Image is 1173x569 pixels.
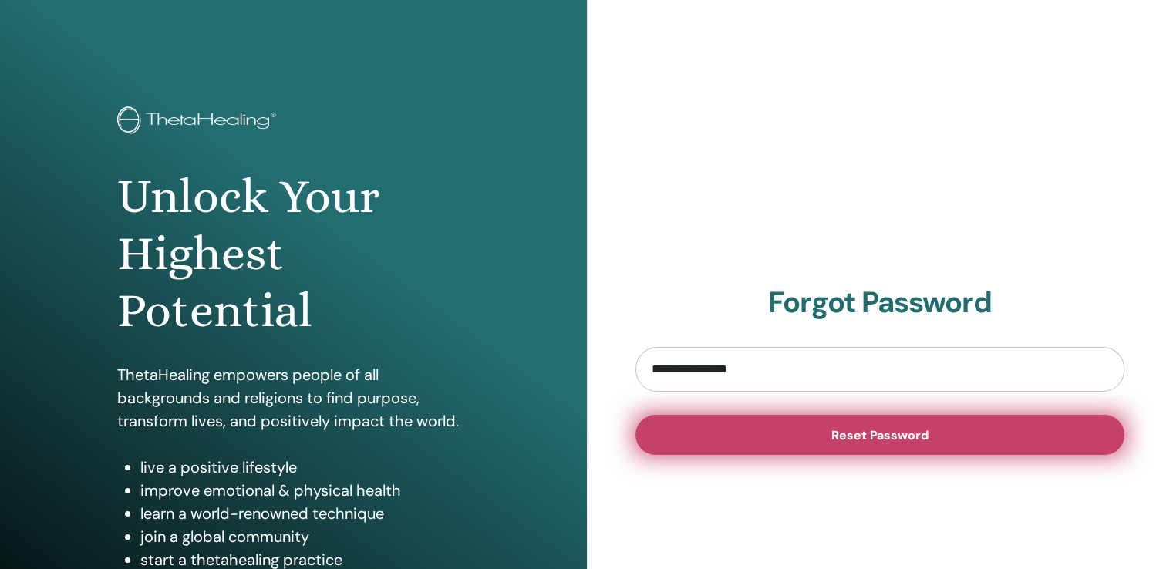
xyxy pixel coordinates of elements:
[635,285,1125,321] h2: Forgot Password
[140,502,470,525] li: learn a world-renowned technique
[140,456,470,479] li: live a positive lifestyle
[831,427,929,443] span: Reset Password
[117,168,470,340] h1: Unlock Your Highest Potential
[140,479,470,502] li: improve emotional & physical health
[140,525,470,548] li: join a global community
[117,363,470,433] p: ThetaHealing empowers people of all backgrounds and religions to find purpose, transform lives, a...
[635,415,1125,455] button: Reset Password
